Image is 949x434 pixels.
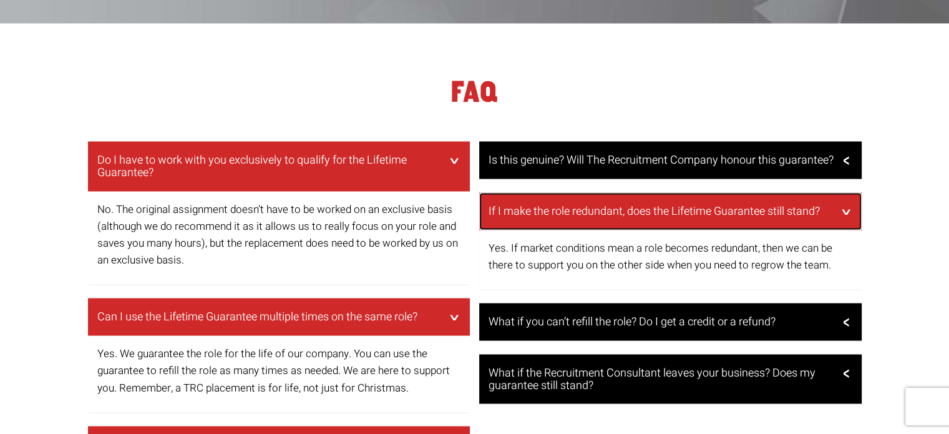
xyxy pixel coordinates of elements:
[479,354,862,404] a: What if the Recruitment Consultant leaves your business? Does my guarantee still stand?
[97,154,458,179] h3: Do I have to work with you exclusively to qualify for the Lifetime Guarantee?
[489,154,849,166] h3: Is this genuine? Will The Recruitment Company honour this guarantee?
[489,315,849,328] h3: What if you can’t refill the role? Do I get a credit or a refund?
[97,310,458,323] h3: Can I use the Lifetime Guarantee multiple times on the same role?
[88,298,470,335] a: Can I use the Lifetime Guarantee multiple times on the same role?
[489,239,852,273] p: Yes. If market conditions mean a role becomes redundant, then we can be there to support you on t...
[88,141,470,191] a: Do I have to work with you exclusively to qualify for the Lifetime Guarantee?
[479,192,862,230] a: If I make the role redundant, does the Lifetime Guarantee still stand?
[489,367,849,392] h3: What if the Recruitment Consultant leaves your business? Does my guarantee still stand?
[489,205,849,217] h3: If I make the role redundant, does the Lifetime Guarantee still stand?
[97,345,461,396] p: Yes. We guarantee the role for the life of our company. You can use the guarantee to refill the r...
[479,303,862,340] a: What if you can’t refill the role? Do I get a credit or a refund?
[88,81,862,103] h1: FAQ
[479,141,862,179] a: Is this genuine? Will The Recruitment Company honour this guarantee?
[97,200,461,269] p: No. The original assignment doesn’t have to be worked on an exclusive basis (although we do recom...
